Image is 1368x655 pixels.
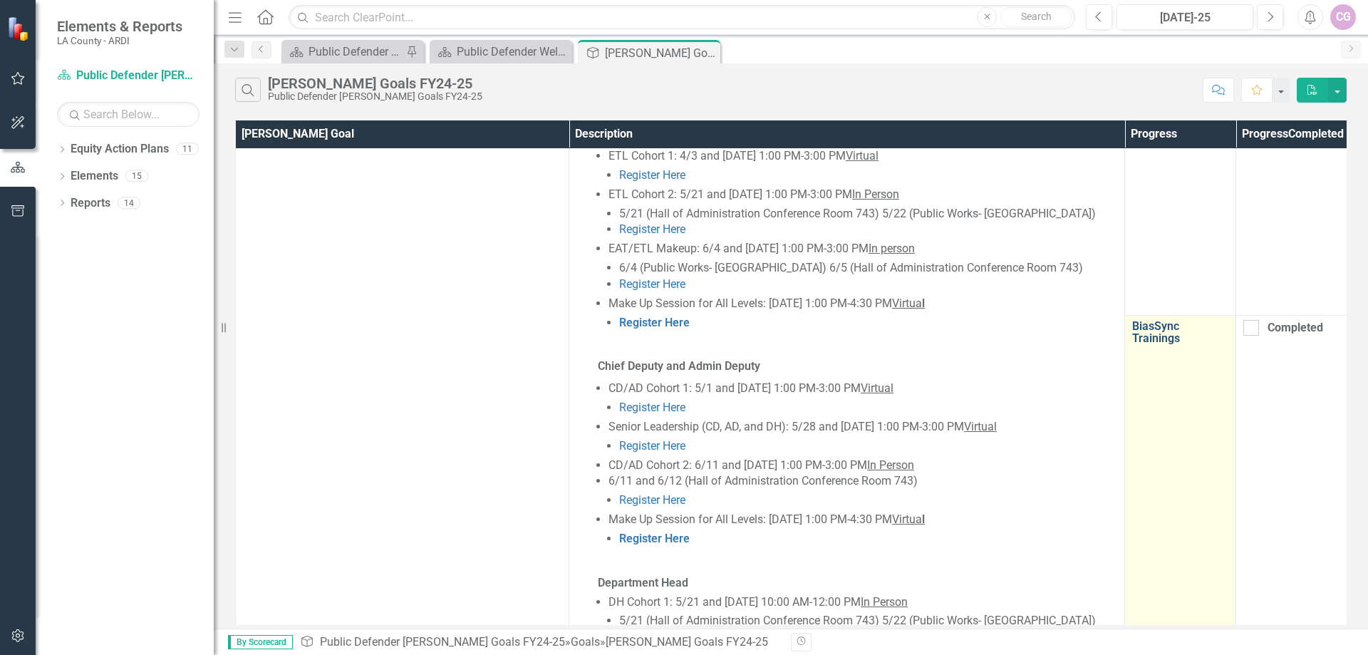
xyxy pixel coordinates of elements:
u: Virtual [861,381,893,395]
a: Register Here [619,222,685,236]
u: l [922,512,925,526]
u: Virtua [892,512,922,526]
li: Make Up Session for All Levels: [DATE] 1:00 PM-4:30 PM [608,512,1117,547]
div: Public Defender Welcome Page [309,43,403,61]
strong: Department Head [598,576,688,589]
a: Register Here [619,401,685,414]
li: 6/11 and 6/12 (Hall of Administration Conference Room 743) [608,473,1117,509]
u: In Person [867,458,914,472]
li: CD/AD Cohort 2: 6/11 and [DATE] 1:00 PM-3:00 PM [608,458,1117,474]
u: In person [869,242,915,255]
li: Make Up Session for All Levels: [DATE] 1:00 PM-4:30 PM [608,296,1117,331]
li: DH Cohort 1: 5/21 and [DATE] 10:00 AM-12:00 PM [608,594,1117,630]
a: Register Here [619,277,685,291]
div: » » [300,634,780,651]
span: Elements & Reports [57,18,182,35]
strong: Chief Deputy and Admin Deputy [598,359,760,373]
a: Public Defender [PERSON_NAME] Goals FY24-25 [320,635,565,649]
div: 15 [125,170,148,182]
li: 6/4 (Public Works- [GEOGRAPHIC_DATA]) 6/5 (Hall of Administration Conference Room 743) [619,260,1117,277]
li: Senior Leadership (CD, AD, and DH): 5/28 and [DATE] 1:00 PM-3:00 PM [608,419,1117,455]
div: [PERSON_NAME] Goals FY24-25 [606,635,768,649]
input: Search Below... [57,102,199,127]
button: CG [1330,4,1356,30]
a: Public Defender [PERSON_NAME] Goals FY24-25 [57,68,199,84]
div: [DATE]-25 [1121,9,1248,26]
li: CD/AD Cohort 1: 5/1 and [DATE] 1:00 PM-3:00 PM [608,381,1117,416]
li: EAT/ETL Makeup: 6/4 and [DATE] 1:00 PM-3:00 PM [608,241,1117,293]
a: Register Here [619,439,685,453]
a: Goals [571,635,600,649]
div: 14 [118,197,140,209]
div: Public Defender Welcome Page [457,43,569,61]
span: By Scorecard [228,635,293,649]
button: Search [1000,7,1072,27]
a: Public Defender Welcome Page [285,43,403,61]
a: Register Here [619,493,685,507]
u: In Person [852,187,899,201]
a: Equity Action Plans [71,141,169,158]
u: Virtua [892,296,922,310]
li: 5/21 (Hall of Administration Conference Room 743) 5/22 (Public Works- [GEOGRAPHIC_DATA]) [619,206,1117,222]
li: 5/21 (Hall of Administration Conference Room 743) 5/22 (Public Works- [GEOGRAPHIC_DATA]) [619,613,1117,629]
a: Reports [71,195,110,212]
a: Register Here [619,168,685,182]
u: l [922,296,925,310]
li: ETL Cohort 2: 5/21 and [DATE] 1:00 PM-3:00 PM [608,187,1117,239]
span: Search [1021,11,1052,22]
u: Virtual [846,149,879,163]
u: In Person [861,595,908,609]
button: [DATE]-25 [1116,4,1253,30]
img: ClearPoint Strategy [7,16,33,41]
input: Search ClearPoint... [289,5,1075,30]
div: Public Defender [PERSON_NAME] Goals FY24-25 [268,91,482,102]
a: Register Here [619,532,690,545]
div: [PERSON_NAME] Goals FY24-25 [605,44,717,62]
a: Public Defender Welcome Page [433,43,569,61]
small: LA County - ARDI [57,35,182,46]
a: Register Here [619,316,690,329]
u: Virtual [964,420,997,433]
div: [PERSON_NAME] Goals FY24-25 [268,76,482,91]
div: 11 [176,143,199,155]
li: ETL Cohort 1: 4/3 and [DATE] 1:00 PM-3:00 PM [608,148,1117,184]
a: Elements [71,168,118,185]
a: BiasSync Trainings [1132,320,1228,345]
